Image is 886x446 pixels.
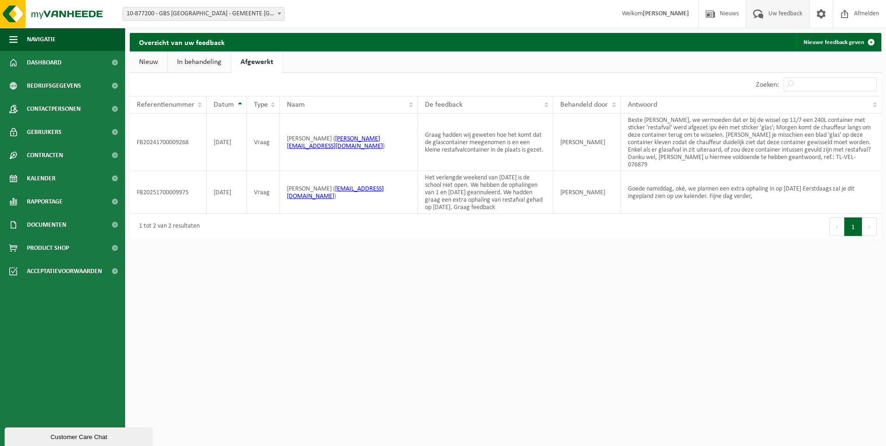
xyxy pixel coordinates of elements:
h2: Overzicht van uw feedback [130,33,234,51]
a: [EMAIL_ADDRESS][DOMAIN_NAME] [287,185,384,200]
a: Nieuwe feedback geven [796,33,880,51]
span: Antwoord [628,101,657,108]
button: 1 [844,217,862,236]
span: De feedback [425,101,462,108]
button: Previous [829,217,844,236]
td: Vraag [247,114,280,171]
td: Beste [PERSON_NAME], we vermoeden dat er bij de wissel op 11/7 een 240L container met sticker 're... [621,114,881,171]
a: Afgewerkt [231,51,283,73]
span: Referentienummer [137,101,195,108]
span: Type [254,101,268,108]
span: Datum [214,101,234,108]
a: Nieuw [130,51,167,73]
span: Rapportage [27,190,63,213]
td: [PERSON_NAME] [553,114,620,171]
span: Contracten [27,144,63,167]
td: [PERSON_NAME] ( ) [280,114,418,171]
td: [PERSON_NAME] ( ) [280,171,418,214]
td: FB20241700009268 [130,114,207,171]
td: Het verlengde weekend van [DATE] is de school niet open. We hebben de ophalingen van 1 en [DATE] ... [418,171,554,214]
span: Acceptatievoorwaarden [27,260,102,283]
span: Behandeld door [560,101,608,108]
span: Contactpersonen [27,97,81,121]
span: Dashboard [27,51,62,74]
td: [DATE] [207,114,247,171]
strong: [PERSON_NAME] [643,10,689,17]
td: Vraag [247,171,280,214]
span: 10-877200 - GBS BOSDAM - GEMEENTE BEVEREN - KOSTENPLAATS 5 - BEVEREN-WAAS [122,7,285,21]
td: [PERSON_NAME] [553,171,620,214]
span: Navigatie [27,28,56,51]
td: Graag hadden wij geweten hoe het komt dat de glascontainer meegenomen is en een kleine restafvalc... [418,114,554,171]
td: FB20251700009975 [130,171,207,214]
span: 10-877200 - GBS BOSDAM - GEMEENTE BEVEREN - KOSTENPLAATS 5 - BEVEREN-WAAS [123,7,284,20]
td: [DATE] [207,171,247,214]
span: Naam [287,101,305,108]
iframe: chat widget [5,426,155,446]
td: Goede namiddag, oké, we plannen een extra ophaling in op [DATE] Eerstdaags zal je dit ingepland z... [621,171,881,214]
a: [PERSON_NAME][EMAIL_ADDRESS][DOMAIN_NAME] [287,135,383,150]
button: Next [862,217,877,236]
label: Zoeken: [756,81,779,89]
span: Gebruikers [27,121,62,144]
span: Bedrijfsgegevens [27,74,81,97]
a: In behandeling [168,51,231,73]
div: 1 tot 2 van 2 resultaten [134,218,200,235]
span: Kalender [27,167,56,190]
span: Documenten [27,213,66,236]
span: Product Shop [27,236,69,260]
